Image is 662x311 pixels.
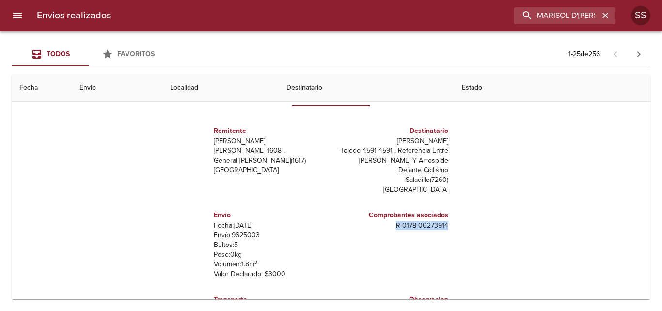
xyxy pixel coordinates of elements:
button: menu [6,4,29,27]
div: Tabs Envios [12,43,167,66]
p: [GEOGRAPHIC_DATA] [335,185,448,195]
div: SS [631,6,650,25]
p: Toledo 4591 4591 , Referencia Entre [PERSON_NAME] Y Arrospide Delante Ciclismo [335,146,448,175]
th: Envio [72,74,162,102]
p: [PERSON_NAME] 1608 , [214,146,327,156]
p: Volumen: 1.8 m [214,260,327,269]
h6: Remitente [214,126,327,136]
p: [PERSON_NAME] [335,136,448,146]
sup: 3 [254,259,257,265]
h6: Destinatario [335,126,448,136]
div: Abrir información de usuario [631,6,650,25]
th: Localidad [162,74,279,102]
p: Envío: 9625003 [214,230,327,240]
span: Pagina siguiente [627,43,650,66]
p: General [PERSON_NAME] ( 1617 ) [214,156,327,165]
p: Peso: 0 kg [214,250,327,260]
h6: Transporte [214,295,327,305]
p: 1 - 25 de 256 [568,49,600,59]
p: [PERSON_NAME] [214,136,327,146]
span: Pagina anterior [604,49,627,59]
h6: Observacion [335,295,448,305]
p: Valor Declarado: $ 3000 [214,269,327,279]
th: Fecha [12,74,72,102]
span: Favoritos [117,50,155,58]
p: R - 0178 - 00273914 [335,221,448,230]
span: Todos [47,50,70,58]
p: Fecha: [DATE] [214,221,327,230]
h6: Envio [214,210,327,221]
p: Bultos: 5 [214,240,327,250]
p: [GEOGRAPHIC_DATA] [214,165,327,175]
p: Saladillo ( 7260 ) [335,175,448,185]
th: Estado [454,74,650,102]
h6: Envios realizados [37,8,111,23]
h6: Comprobantes asociados [335,210,448,221]
input: buscar [514,7,599,24]
th: Destinatario [279,74,454,102]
